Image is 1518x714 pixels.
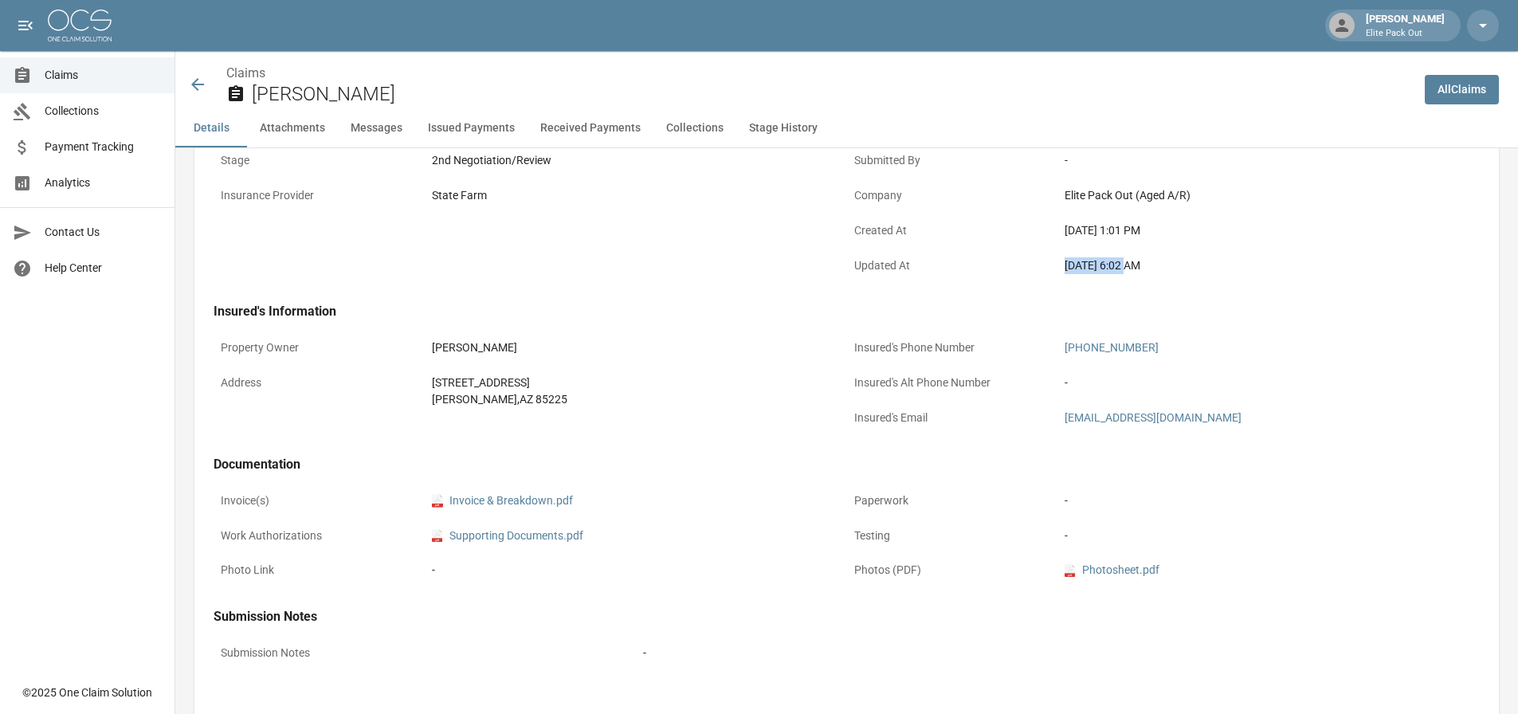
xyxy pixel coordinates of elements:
div: State Farm [432,187,840,204]
p: Work Authorizations [214,520,425,551]
a: pdfSupporting Documents.pdf [432,528,583,544]
button: Messages [338,109,415,147]
p: Company [847,180,1058,211]
div: 2nd Negotiation/Review [432,152,840,169]
p: Photo Link [214,555,425,586]
button: open drawer [10,10,41,41]
p: Paperwork [847,485,1058,516]
p: Invoice(s) [214,485,425,516]
p: Submitted By [847,145,1058,176]
a: AllClaims [1425,75,1499,104]
div: [STREET_ADDRESS] [432,375,840,391]
h4: Submission Notes [214,609,1480,625]
button: Collections [653,109,736,147]
span: Analytics [45,175,162,191]
img: ocs-logo-white-transparent.png [48,10,112,41]
div: - [643,645,1473,661]
div: - [1065,375,1473,391]
div: Elite Pack Out (Aged A/R) [1065,187,1473,204]
button: Attachments [247,109,338,147]
div: anchor tabs [175,109,1518,147]
p: Stage [214,145,425,176]
button: Stage History [736,109,830,147]
div: [DATE] 6:02 AM [1065,257,1473,274]
p: Insurance Provider [214,180,425,211]
button: Received Payments [528,109,653,147]
p: Updated At [847,250,1058,281]
span: Payment Tracking [45,139,162,155]
h4: Insured's Information [214,304,1480,320]
span: Help Center [45,260,162,277]
div: © 2025 One Claim Solution [22,685,152,700]
div: - [432,562,840,579]
span: Collections [45,103,162,120]
p: Created At [847,215,1058,246]
span: Contact Us [45,224,162,241]
button: Details [175,109,247,147]
h4: Documentation [214,457,1480,473]
p: Insured's Email [847,402,1058,433]
p: Photos (PDF) [847,555,1058,586]
a: pdfPhotosheet.pdf [1065,562,1159,579]
a: Claims [226,65,265,80]
a: [PHONE_NUMBER] [1065,341,1159,354]
a: pdfInvoice & Breakdown.pdf [432,492,573,509]
div: - [1065,492,1473,509]
button: Issued Payments [415,109,528,147]
a: [EMAIL_ADDRESS][DOMAIN_NAME] [1065,411,1241,424]
div: [DATE] 1:01 PM [1065,222,1473,239]
nav: breadcrumb [226,64,1412,83]
span: Claims [45,67,162,84]
p: Insured's Phone Number [847,332,1058,363]
div: [PERSON_NAME] [432,339,840,356]
p: Testing [847,520,1058,551]
p: Insured's Alt Phone Number [847,367,1058,398]
p: Elite Pack Out [1366,27,1445,41]
p: Address [214,367,425,398]
p: Property Owner [214,332,425,363]
p: Submission Notes [214,637,636,669]
h2: [PERSON_NAME] [252,83,1412,106]
div: [PERSON_NAME] , AZ 85225 [432,391,840,408]
div: [PERSON_NAME] [1359,11,1451,40]
div: - [1065,528,1473,544]
div: - [1065,152,1473,169]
